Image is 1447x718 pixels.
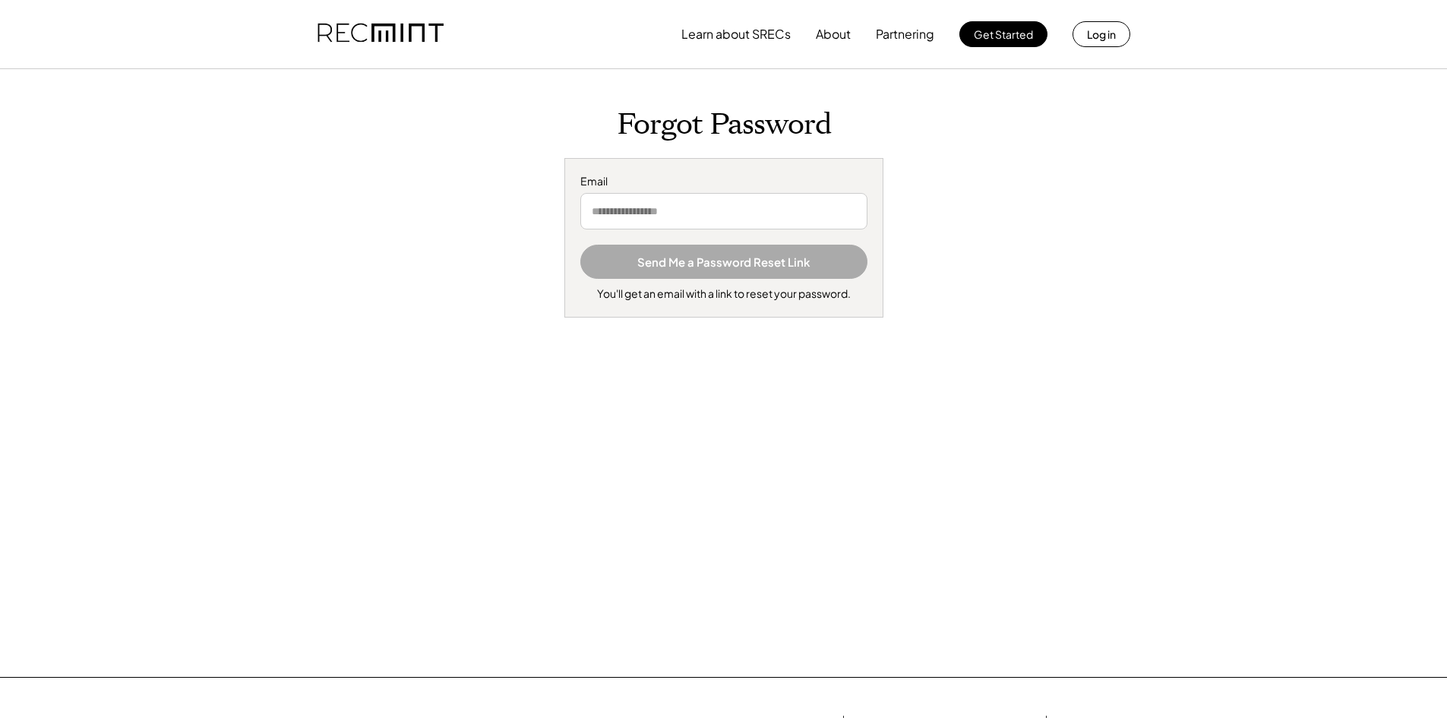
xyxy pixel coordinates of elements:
h1: Forgot Password [253,107,1195,143]
button: Learn about SRECs [681,19,791,49]
button: Partnering [876,19,934,49]
button: Log in [1073,21,1130,47]
button: Send Me a Password Reset Link [580,245,867,279]
img: recmint-logotype%403x.png [318,8,444,60]
div: Email [580,174,867,189]
div: You'll get an email with a link to reset your password. [597,286,851,302]
button: Get Started [959,21,1047,47]
button: About [816,19,851,49]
